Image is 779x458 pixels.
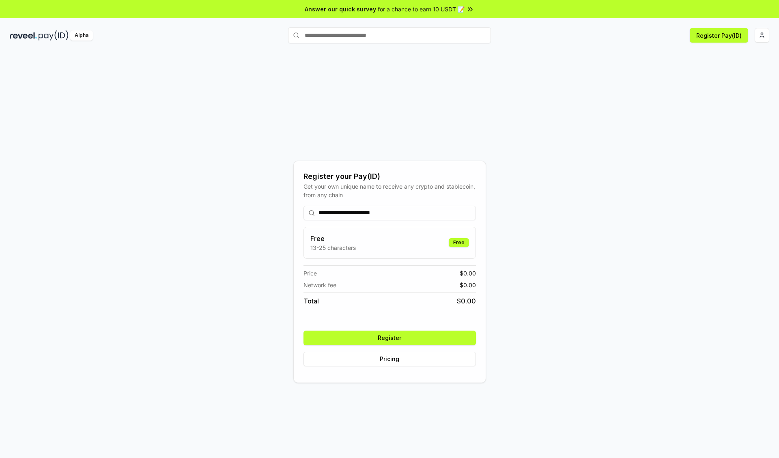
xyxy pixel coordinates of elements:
[10,30,37,41] img: reveel_dark
[303,182,476,199] div: Get your own unique name to receive any crypto and stablecoin, from any chain
[303,352,476,366] button: Pricing
[303,331,476,345] button: Register
[303,281,336,289] span: Network fee
[690,28,748,43] button: Register Pay(ID)
[460,281,476,289] span: $ 0.00
[70,30,93,41] div: Alpha
[310,234,356,243] h3: Free
[303,296,319,306] span: Total
[303,269,317,277] span: Price
[39,30,69,41] img: pay_id
[378,5,465,13] span: for a chance to earn 10 USDT 📝
[305,5,376,13] span: Answer our quick survey
[449,238,469,247] div: Free
[460,269,476,277] span: $ 0.00
[303,171,476,182] div: Register your Pay(ID)
[457,296,476,306] span: $ 0.00
[310,243,356,252] p: 13-25 characters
